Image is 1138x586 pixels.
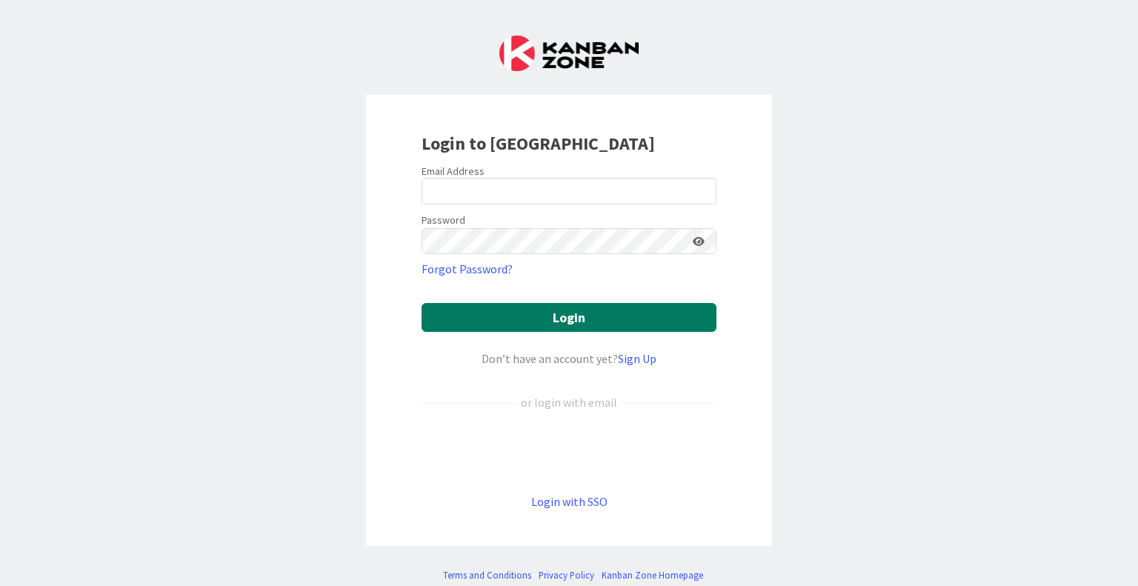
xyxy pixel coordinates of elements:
[422,303,716,332] button: Login
[602,568,703,582] a: Kanban Zone Homepage
[422,350,716,367] div: Don’t have an account yet?
[422,132,655,155] b: Login to [GEOGRAPHIC_DATA]
[517,393,621,411] div: or login with email
[499,36,639,71] img: Kanban Zone
[422,164,485,178] label: Email Address
[618,351,656,366] a: Sign Up
[443,568,531,582] a: Terms and Conditions
[539,568,594,582] a: Privacy Policy
[422,260,513,278] a: Forgot Password?
[414,436,724,468] iframe: Sign in with Google Button
[422,213,465,228] label: Password
[531,494,608,509] a: Login with SSO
